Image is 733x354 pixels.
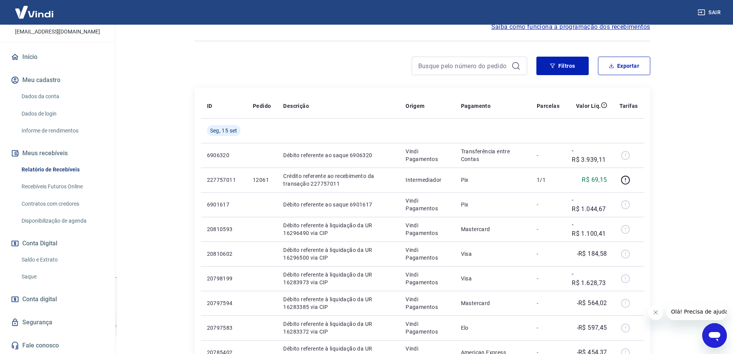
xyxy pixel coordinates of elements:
p: -R$ 184,58 [577,249,607,258]
p: Débito referente à liquidação da UR 16296500 via CIP [283,246,393,262]
p: - [537,225,559,233]
p: 20810602 [207,250,240,258]
img: Vindi [9,0,59,24]
p: Débito referente ao saque 6901617 [283,201,393,208]
img: tab_keywords_by_traffic_grey.svg [81,45,87,51]
p: -R$ 3.939,11 [572,146,607,164]
p: Elo [461,324,524,332]
p: Pix [461,176,524,184]
div: Domínio [40,45,59,50]
p: - [537,299,559,307]
p: Parcelas [537,102,559,110]
p: Vindi Pagamentos [406,221,448,237]
div: Palavras-chave [90,45,124,50]
p: 6901617 [207,201,240,208]
p: 20798199 [207,275,240,282]
p: Débito referente ao saque 6906320 [283,151,393,159]
p: Origem [406,102,424,110]
p: Débito referente à liquidação da UR 16283973 via CIP [283,271,393,286]
iframe: Mensagem da empresa [666,303,727,320]
p: Vindi Pagamentos [406,148,448,163]
p: Crédito referente ao recebimento da transação 227757011 [283,172,393,188]
p: Débito referente à liquidação da UR 16296490 via CIP [283,221,393,237]
a: Disponibilização de agenda [18,213,106,229]
a: Informe de rendimentos [18,123,106,139]
p: [EMAIL_ADDRESS][DOMAIN_NAME] [15,28,100,36]
a: Saiba como funciona a programação dos recebimentos [491,22,650,32]
span: Seg, 15 set [210,127,237,134]
a: Fale conosco [9,337,106,354]
p: - [537,275,559,282]
p: -R$ 597,45 [577,323,607,332]
p: Valor Líq. [576,102,601,110]
p: 20797594 [207,299,240,307]
p: Vindi Pagamentos [406,246,448,262]
p: Pedido [253,102,271,110]
p: 20797583 [207,324,240,332]
p: - [537,324,559,332]
p: - [537,201,559,208]
p: Descrição [283,102,309,110]
a: Recebíveis Futuros Online [18,179,106,195]
button: Filtros [536,57,589,75]
p: -R$ 1.044,67 [572,195,607,214]
p: - [537,250,559,258]
p: 1/1 [537,176,559,184]
p: Transferência entre Contas [461,148,524,163]
p: Visa [461,250,524,258]
img: logo_orange.svg [12,12,18,18]
p: Pix [461,201,524,208]
a: Relatório de Recebíveis [18,162,106,178]
iframe: Botão para abrir a janela de mensagens [702,323,727,348]
a: Dados de login [18,106,106,122]
p: - [537,151,559,159]
button: Exportar [598,57,650,75]
div: v 4.0.25 [22,12,38,18]
p: Tarifas [619,102,638,110]
a: Conta digital [9,291,106,308]
p: Vindi Pagamentos [406,320,448,336]
p: -R$ 1.100,41 [572,220,607,238]
p: Vindi Pagamentos [406,197,448,212]
a: Dados da conta [18,89,106,104]
a: Segurança [9,314,106,331]
button: Sair [696,5,724,20]
p: Débito referente à liquidação da UR 16283372 via CIP [283,320,393,336]
span: Conta digital [22,294,57,305]
div: [PERSON_NAME]: [DOMAIN_NAME] [20,20,110,26]
p: R$ 69,15 [582,175,607,185]
p: Mastercard [461,299,524,307]
button: Meu cadastro [9,72,106,89]
p: Mastercard [461,225,524,233]
p: -R$ 564,02 [577,299,607,308]
p: 12061 [253,176,271,184]
p: [PERSON_NAME] [27,17,88,25]
img: tab_domain_overview_orange.svg [32,45,38,51]
iframe: Fechar mensagem [648,305,663,320]
p: Visa [461,275,524,282]
p: Intermediador [406,176,448,184]
a: Contratos com credores [18,196,106,212]
a: Início [9,49,106,65]
span: Olá! Precisa de ajuda? [5,5,65,12]
p: ID [207,102,212,110]
p: 20810593 [207,225,240,233]
p: -R$ 1.628,73 [572,269,607,288]
p: Vindi Pagamentos [406,271,448,286]
p: Pagamento [461,102,491,110]
button: Meus recebíveis [9,145,106,162]
p: 6906320 [207,151,240,159]
button: Conta Digital [9,235,106,252]
p: Vindi Pagamentos [406,295,448,311]
a: Saldo e Extrato [18,252,106,268]
a: Saque [18,269,106,285]
p: 227757011 [207,176,240,184]
input: Busque pelo número do pedido [418,60,508,72]
p: Débito referente à liquidação da UR 16283385 via CIP [283,295,393,311]
img: website_grey.svg [12,20,18,26]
